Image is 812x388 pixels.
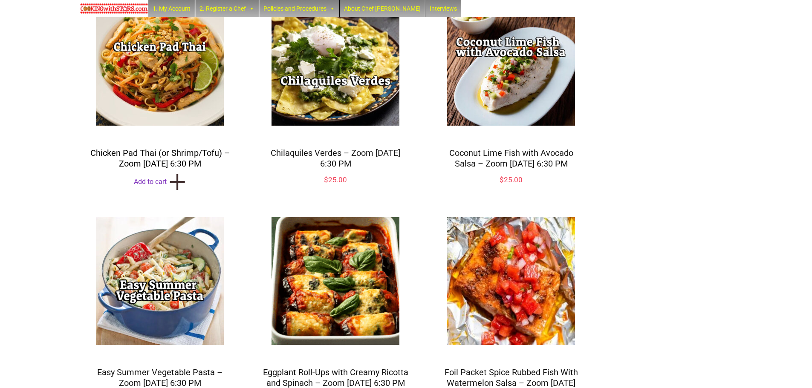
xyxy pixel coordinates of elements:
bdi: 25.00 [324,175,347,184]
a: Chicken Pad Thai (or Shrimp/Tofu) – Zoom [DATE] 6:30 PM [90,148,230,169]
bdi: 25.00 [500,175,523,184]
a: Add to cart+ [81,175,240,188]
span: + [169,178,186,185]
a: Easy Summer Vegetable Pasta – Zoom [DATE] 6:30 PM [97,367,223,388]
img: Foil Packet Spice Rubbed Fish With Watermelon Salsa – Zoom Monday Aug 4, 2025 @ 6:30 PM [432,202,591,361]
span: $ [324,175,328,184]
span: $ [500,175,504,184]
a: Chilaquiles Verdes – Zoom [DATE] 6:30 PM [271,148,400,169]
img: Chef Paula's Cooking With Stars [80,3,148,14]
a: Coconut Lime Fish with Avocado Salsa – Zoom [DATE] 6:30 PM [449,148,573,169]
a: Eggplant Roll-Ups with Creamy Ricotta and Spinach – Zoom [DATE] 6:30 PM [263,367,408,388]
img: Eggplant Roll-Ups with Creamy Ricotta and Spinach – Zoom Monday July 28, 2025 @ 6:30 PM [256,202,415,361]
img: Easy Summer Vegetable Pasta – Zoom Monday June 23rd, 2025 @ 6:30 PM [81,202,240,361]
